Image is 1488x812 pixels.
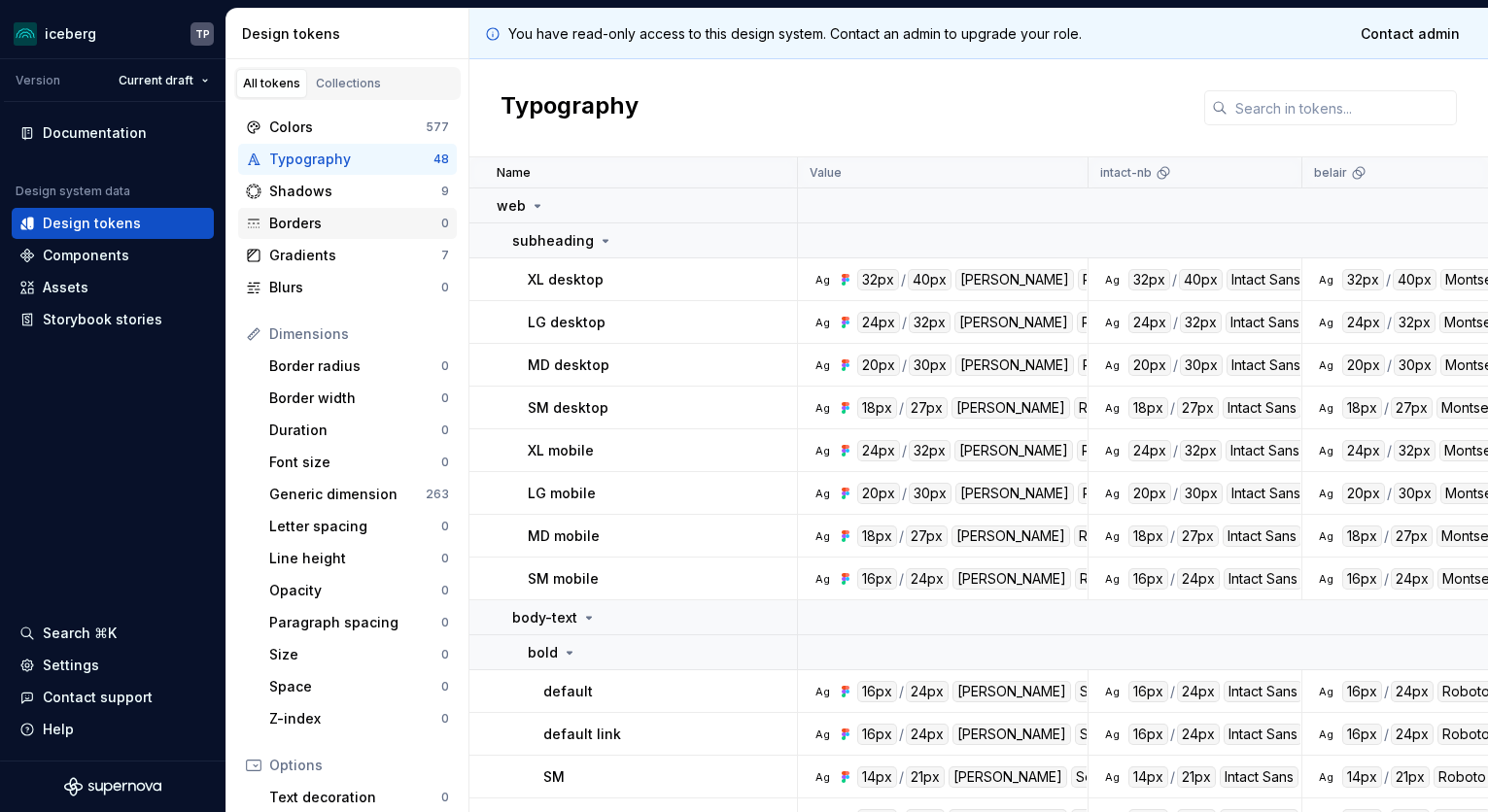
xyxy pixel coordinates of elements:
div: Regular [1078,483,1137,504]
div: / [1387,483,1392,504]
a: Border width0 [261,383,457,414]
div: iceberg [45,24,96,44]
div: Assets [43,278,88,297]
div: / [899,568,904,590]
div: / [899,724,904,745]
div: 0 [441,423,449,438]
div: Ag [1319,769,1334,785]
p: MD mobile [528,526,600,546]
div: 20px [857,355,900,376]
div: [PERSON_NAME] [952,397,1070,419]
div: Generic dimension [269,485,426,504]
div: 30px [1394,355,1436,376]
div: Regular [1074,397,1133,419]
button: Current draft [110,67,218,94]
div: 0 [441,358,449,374]
a: Generic dimension263 [261,479,457,510]
p: bold [528,643,558,662]
div: [PERSON_NAME] [952,724,1071,745]
div: Z-index [269,709,441,728]
div: 16px [857,568,897,590]
a: Design tokens [12,208,214,239]
div: [PERSON_NAME] [955,269,1074,290]
div: Storybook stories [43,310,162,329]
div: / [1387,355,1392,376]
div: 21px [1177,766,1216,788]
div: 18px [1128,397,1168,419]
div: Dimensions [269,324,449,344]
div: 30px [1394,483,1436,504]
div: 32px [909,440,951,461]
div: / [899,397,904,419]
div: 24px [1128,312,1171,333]
div: 24px [906,724,949,745]
button: Contact support [12,682,214,713]
div: Intact Sans [1224,724,1302,745]
div: / [1170,568,1175,590]
p: XL mobile [528,441,594,460]
img: 418c6d47-6da6-4103-8b13-b5999f8989a1.png [14,22,37,46]
a: Duration0 [261,415,457,446]
div: 0 [441,280,449,295]
a: Size0 [261,639,457,670]
div: Ag [814,272,830,288]
h2: Typography [501,90,639,125]
div: Ag [1105,684,1121,699]
div: Intact Sans [1226,312,1304,333]
div: 16px [1342,681,1382,702]
div: Intact Sans [1220,766,1298,788]
div: 21px [906,766,945,788]
a: Assets [12,272,214,303]
div: / [899,766,904,788]
div: Intact Sans [1227,269,1305,290]
div: 0 [441,711,449,727]
div: / [1384,397,1389,419]
p: subheading [512,231,594,251]
div: / [902,483,907,504]
div: 27px [906,397,948,419]
div: 48 [433,152,449,167]
div: 14px [1342,766,1382,788]
div: 27px [906,525,948,547]
div: 32px [1342,269,1384,290]
div: 24px [1391,568,1434,590]
div: 40px [908,269,952,290]
div: Ag [1319,443,1334,458]
div: / [1173,483,1178,504]
a: Border radius0 [261,351,457,382]
div: / [1170,766,1175,788]
div: 32px [909,312,951,333]
div: 0 [441,216,449,231]
div: Documentation [43,123,147,143]
p: default [543,682,593,701]
span: Current draft [119,73,193,88]
div: Ag [814,727,830,742]
div: Ag [1105,486,1121,501]
div: / [902,355,907,376]
div: Paragraph spacing [269,613,441,632]
a: Paragraph spacing0 [261,607,457,638]
div: [PERSON_NAME] [952,568,1071,590]
div: Ag [1319,528,1334,544]
div: 20px [1128,355,1171,376]
div: Shadows [269,182,441,201]
div: 24px [1391,681,1434,702]
div: 16px [1128,681,1168,702]
div: 27px [1391,397,1433,419]
div: / [901,269,906,290]
div: 24px [1342,312,1385,333]
div: Intact Sans [1224,568,1302,590]
svg: Supernova Logo [64,777,161,796]
div: Intact Sans [1223,525,1301,547]
div: 27px [1177,525,1219,547]
div: 0 [441,647,449,662]
div: [PERSON_NAME] [949,766,1067,788]
div: Border width [269,389,441,408]
div: Semibold [1075,724,1145,745]
p: default link [543,725,621,744]
a: Documentation [12,118,214,149]
div: Letter spacing [269,517,441,536]
div: All tokens [243,76,300,91]
div: Ag [814,571,830,587]
div: 32px [1128,269,1170,290]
